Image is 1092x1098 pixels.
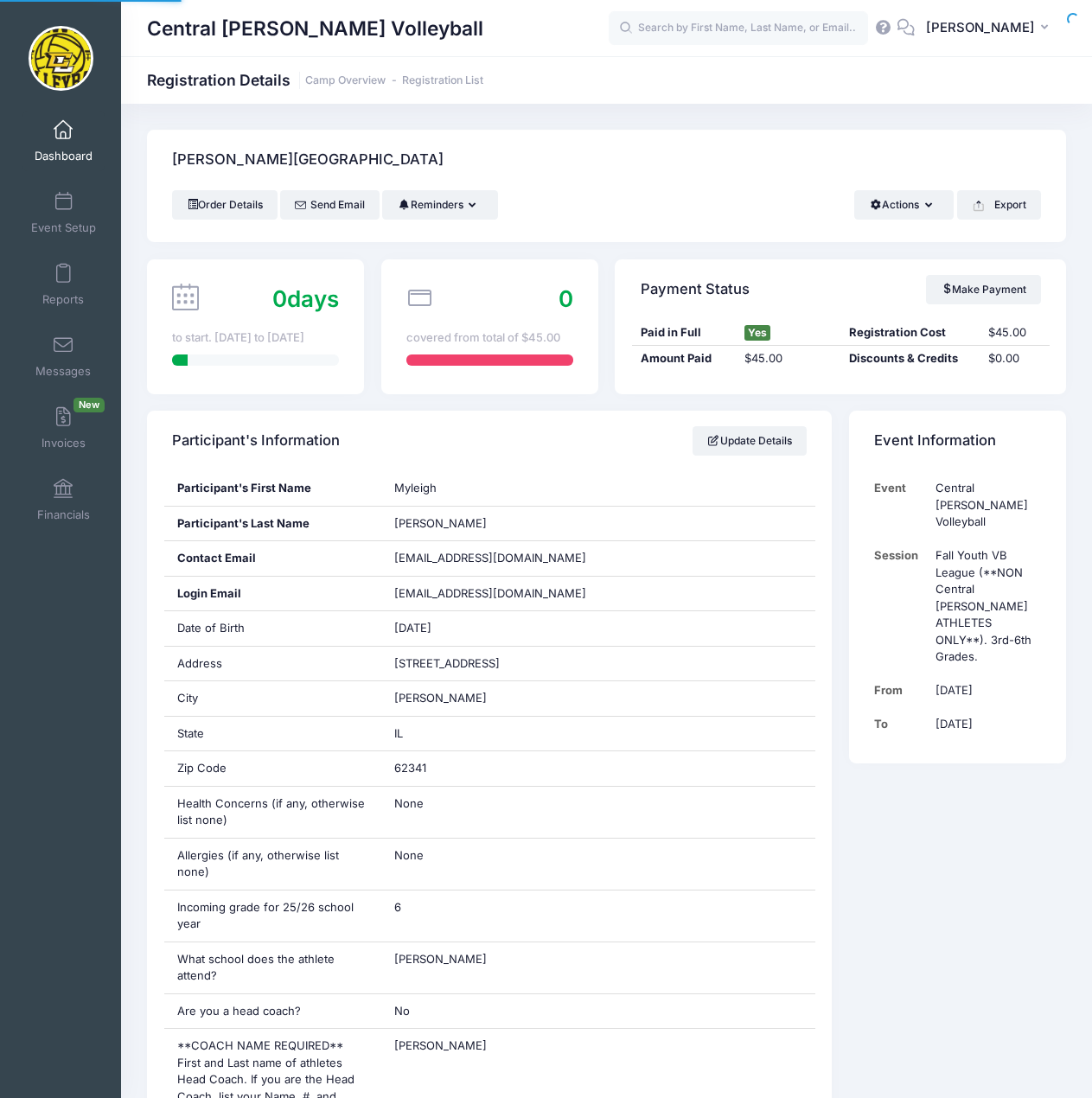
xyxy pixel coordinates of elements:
span: None [394,796,424,810]
span: Myleigh [394,481,437,495]
button: [PERSON_NAME] [915,9,1066,48]
button: Actions [854,190,954,220]
h4: Payment Status [641,265,750,314]
img: Central Lee Volleyball [29,26,93,91]
div: Incoming grade for 25/26 school year [164,891,381,942]
td: Fall Youth VB League (**NON Central [PERSON_NAME] ATHLETES ONLY**). 3rd-6th Grades. [927,539,1041,673]
span: [PERSON_NAME] [394,516,487,530]
div: State [164,717,381,751]
span: [PERSON_NAME] [926,18,1035,37]
td: Central [PERSON_NAME] Volleyball [927,471,1041,539]
td: [DATE] [927,707,1041,741]
span: Messages [35,364,91,379]
span: 0 [559,285,573,312]
span: No [394,1004,410,1018]
a: Event Setup [22,182,105,243]
div: Contact Email [164,541,381,576]
button: Reminders [382,190,497,220]
a: Camp Overview [305,74,386,87]
a: Dashboard [22,111,105,171]
div: Date of Birth [164,611,381,646]
div: Participant's First Name [164,471,381,506]
a: Registration List [402,74,483,87]
span: Financials [37,508,90,522]
div: days [272,282,339,316]
span: Reports [42,292,84,307]
td: Event [874,471,927,539]
input: Search by First Name, Last Name, or Email... [609,11,868,46]
td: [DATE] [927,673,1041,707]
a: Financials [22,469,105,530]
a: Reports [22,254,105,315]
span: Dashboard [35,149,93,163]
div: $45.00 [736,350,840,367]
a: Update Details [693,426,808,456]
div: Login Email [164,577,381,611]
span: IL [394,726,403,740]
div: covered from total of $45.00 [406,329,573,347]
a: InvoicesNew [22,398,105,458]
div: Allergies (if any, otherwise list none) [164,839,381,890]
span: 0 [272,285,287,312]
a: Make Payment [926,275,1041,304]
div: Zip Code [164,751,381,786]
span: [PERSON_NAME] [394,1038,487,1052]
div: Paid in Full [632,324,737,342]
td: Session [874,539,927,673]
div: Registration Cost [840,324,980,342]
span: [PERSON_NAME] [394,952,487,966]
td: To [874,707,927,741]
div: Are you a head coach? [164,994,381,1029]
span: [STREET_ADDRESS] [394,656,500,670]
a: Order Details [172,190,278,220]
button: Export [957,190,1041,220]
h4: Event Information [874,417,996,466]
div: Amount Paid [632,350,737,367]
span: New [73,398,105,412]
span: 6 [394,900,401,914]
div: $45.00 [980,324,1049,342]
span: [PERSON_NAME] [394,691,487,705]
span: 62341 [394,761,426,775]
span: [EMAIL_ADDRESS][DOMAIN_NAME] [394,551,586,565]
div: What school does the athlete attend? [164,942,381,993]
div: City [164,681,381,716]
div: Address [164,647,381,681]
span: Yes [744,325,770,341]
div: $0.00 [980,350,1049,367]
a: Send Email [280,190,380,220]
h4: [PERSON_NAME][GEOGRAPHIC_DATA] [172,136,444,185]
h1: Registration Details [147,71,483,89]
span: None [394,848,424,862]
td: From [874,673,927,707]
div: Health Concerns (if any, otherwise list none) [164,787,381,838]
div: Discounts & Credits [840,350,980,367]
span: Invoices [42,436,86,450]
h4: Participant's Information [172,417,340,466]
span: [EMAIL_ADDRESS][DOMAIN_NAME] [394,585,610,603]
a: Messages [22,326,105,386]
div: to start. [DATE] to [DATE] [172,329,339,347]
h1: Central [PERSON_NAME] Volleyball [147,9,483,48]
span: [DATE] [394,621,431,635]
span: Event Setup [31,220,96,235]
div: Participant's Last Name [164,507,381,541]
